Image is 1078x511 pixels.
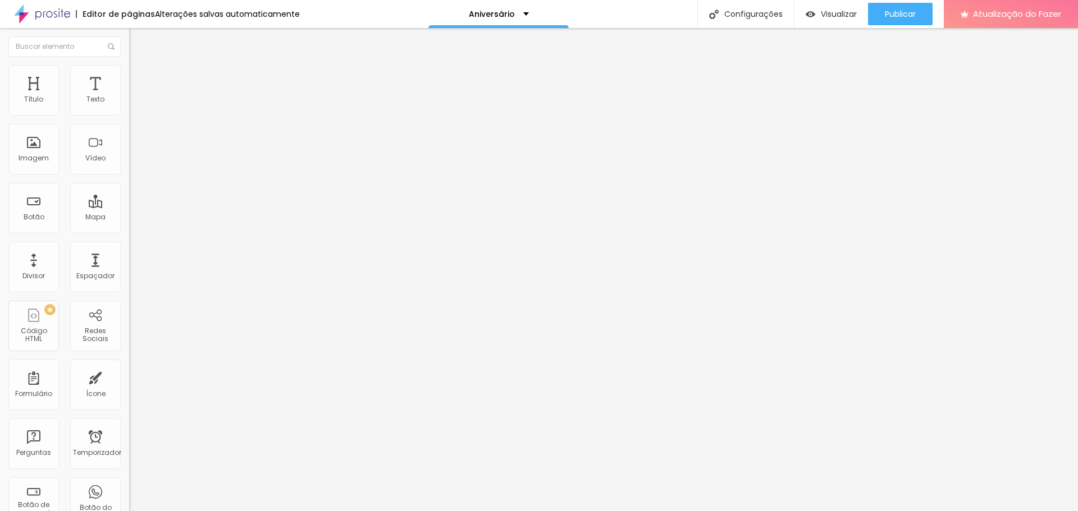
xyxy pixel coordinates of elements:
[24,94,43,104] font: Título
[85,153,106,163] font: Vídeo
[73,448,121,457] font: Temporizador
[19,153,49,163] font: Imagem
[83,326,108,343] font: Redes Sociais
[21,326,47,343] font: Código HTML
[885,8,916,20] font: Publicar
[724,8,783,20] font: Configurações
[24,212,44,222] font: Botão
[83,8,155,20] font: Editor de páginas
[86,389,106,398] font: Ícone
[973,8,1061,20] font: Atualização do Fazer
[76,271,115,280] font: Espaçador
[155,8,300,20] font: Alterações salvas automaticamente
[794,3,868,25] button: Visualizar
[821,8,857,20] font: Visualizar
[16,448,51,457] font: Perguntas
[129,28,1078,511] iframe: Editor
[108,43,115,50] img: Ícone
[15,389,52,398] font: Formulário
[868,3,933,25] button: Publicar
[709,10,719,19] img: Ícone
[85,212,106,222] font: Mapa
[22,271,45,280] font: Divisor
[806,10,815,19] img: view-1.svg
[8,36,121,57] input: Buscar elemento
[469,8,515,20] font: Aniversário
[86,94,104,104] font: Texto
